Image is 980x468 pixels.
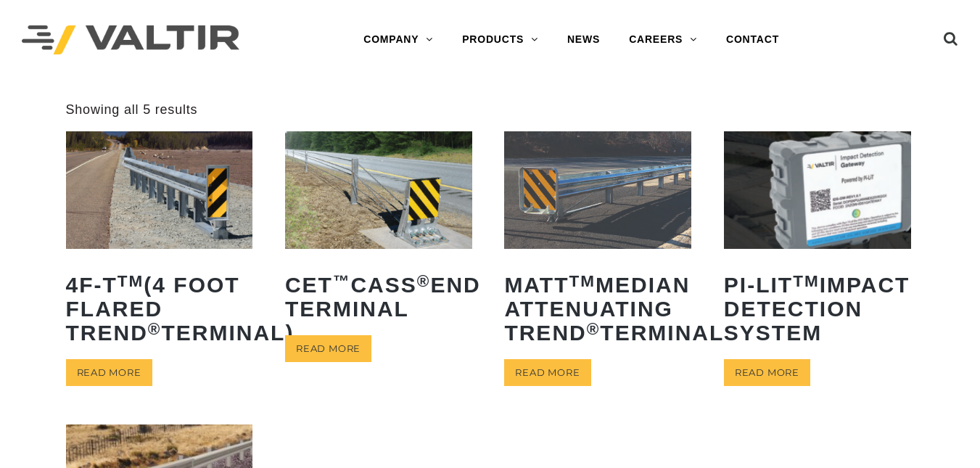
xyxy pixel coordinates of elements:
[417,272,431,290] sup: ®
[504,359,590,386] a: Read more about “MATTTM Median Attenuating TREND® Terminal”
[66,359,152,386] a: Read more about “4F-TTM (4 Foot Flared TREND® Terminal)”
[22,25,239,55] img: Valtir
[118,272,144,290] sup: TM
[504,262,691,356] h2: MATT Median Attenuating TREND Terminal
[448,25,553,54] a: PRODUCTS
[569,272,596,290] sup: TM
[724,262,911,356] h2: PI-LIT Impact Detection System
[285,262,472,332] h2: CET CASS End Terminal
[504,131,691,355] a: MATTTMMedian Attenuating TREND®Terminal
[587,320,601,338] sup: ®
[333,272,351,290] sup: ™
[724,131,911,355] a: PI-LITTMImpact Detection System
[66,102,198,118] p: Showing all 5 results
[66,262,253,356] h2: 4F-T (4 Foot Flared TREND Terminal)
[614,25,712,54] a: CAREERS
[349,25,448,54] a: COMPANY
[66,131,253,355] a: 4F-TTM(4 Foot Flared TREND®Terminal)
[285,131,472,331] a: CET™CASS®End Terminal
[148,320,162,338] sup: ®
[793,272,820,290] sup: TM
[553,25,614,54] a: NEWS
[724,359,810,386] a: Read more about “PI-LITTM Impact Detection System”
[285,335,371,362] a: Read more about “CET™ CASS® End Terminal”
[712,25,794,54] a: CONTACT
